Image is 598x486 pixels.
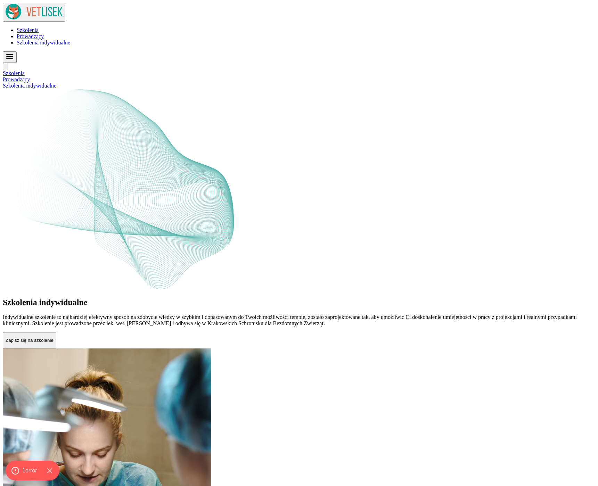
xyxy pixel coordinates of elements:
[17,33,44,39] a: Prowadzący
[17,40,70,46] a: Szkolenia indywidualne
[3,298,595,307] h2: Szkolenia indywidualne
[3,70,25,76] a: Szkolenia
[3,83,56,89] a: Szkolenia indywidualne
[3,76,30,82] a: Prowadzący
[3,51,17,63] button: Toggle menu
[3,332,56,349] button: Zapisz się na szkolenie
[3,337,56,343] a: Zapisz się na szkolenie
[3,314,595,327] p: Indywidualne szkolenie to najbardziej efektywny sposób na zdobycie wiedzy w szybkim i dopasowanym...
[17,27,39,33] a: Szkolenia
[6,338,54,343] p: Zapisz się na szkolenie
[3,63,8,70] button: Close menu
